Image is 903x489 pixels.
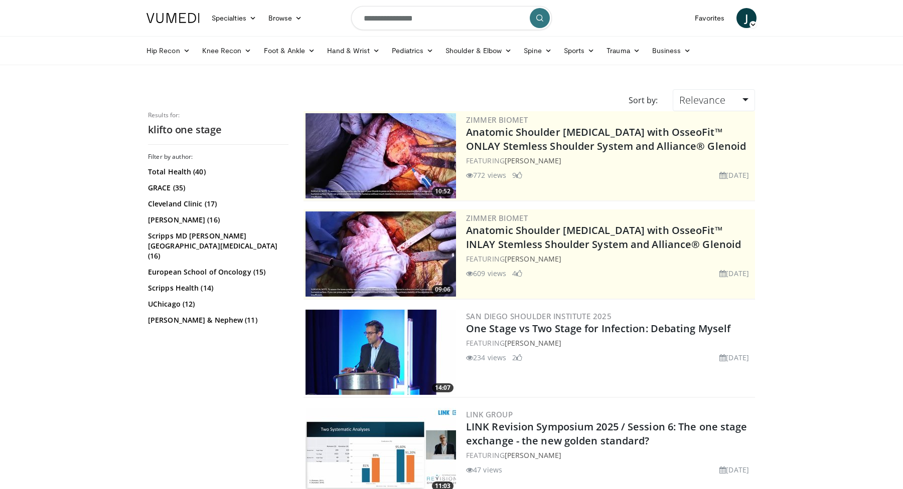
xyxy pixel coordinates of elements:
li: 47 views [466,464,502,475]
a: Scripps Health (14) [148,283,286,293]
a: Hand & Wrist [321,41,386,61]
span: 14:07 [432,383,454,392]
a: Total Health (40) [148,167,286,177]
a: LINK Revision Symposium 2025 / Session 6: The one stage exchange - the new golden standard? [466,420,747,447]
a: LINK Group [466,409,513,419]
a: Zimmer Biomet [466,213,528,223]
a: UChicago (12) [148,299,286,309]
p: Results for: [148,111,288,119]
a: Business [646,41,697,61]
li: 2 [512,352,522,363]
li: 772 views [466,170,506,180]
a: Anatomic Shoulder [MEDICAL_DATA] with OsseoFit™ INLAY Stemless Shoulder System and Alliance® Glenoid [466,223,741,251]
a: GRACE (35) [148,183,286,193]
a: Trauma [600,41,646,61]
a: [PERSON_NAME] [505,338,561,348]
a: Knee Recon [196,41,258,61]
li: [DATE] [719,268,749,279]
li: [DATE] [719,464,749,475]
img: 59d0d6d9-feca-4357-b9cd-4bad2cd35cb6.300x170_q85_crop-smart_upscale.jpg [306,211,456,297]
a: [PERSON_NAME] [505,156,561,165]
a: Zimmer Biomet [466,115,528,125]
a: Pediatrics [386,41,439,61]
li: [DATE] [719,170,749,180]
a: Hip Recon [140,41,196,61]
span: 09:06 [432,285,454,294]
a: Spine [518,41,557,61]
input: Search topics, interventions [351,6,552,30]
a: European School of Oncology (15) [148,267,286,277]
li: 9 [512,170,522,180]
span: 10:52 [432,187,454,196]
span: Relevance [679,93,725,107]
a: Favorites [689,8,730,28]
a: Anatomic Shoulder [MEDICAL_DATA] with OsseoFit™ ONLAY Stemless Shoulder System and Alliance® Glenoid [466,125,746,153]
div: Sort by: [621,89,665,111]
div: FEATURING [466,338,753,348]
a: One Stage vs Two Stage for Infection: Debating Myself [466,322,730,335]
a: 10:52 [306,113,456,198]
a: Browse [262,8,309,28]
a: J [736,8,757,28]
img: 26860771-d5b5-4a20-b289-a49310f3fda9.300x170_q85_crop-smart_upscale.jpg [306,310,456,395]
a: Relevance [673,89,755,111]
div: FEATURING [466,155,753,166]
a: Specialties [206,8,262,28]
div: FEATURING [466,254,753,264]
a: [PERSON_NAME] [505,450,561,460]
a: 09:06 [306,211,456,297]
img: VuMedi Logo [146,13,200,23]
li: 234 views [466,352,506,363]
a: [PERSON_NAME] (16) [148,215,286,225]
h2: klifto one stage [148,123,288,136]
a: 14:07 [306,310,456,395]
a: San Diego Shoulder Institute 2025 [466,311,612,321]
li: [DATE] [719,352,749,363]
a: Foot & Ankle [258,41,322,61]
h3: Filter by author: [148,153,288,161]
li: 4 [512,268,522,279]
li: 609 views [466,268,506,279]
a: [PERSON_NAME] [505,254,561,264]
a: [PERSON_NAME] & Nephew (11) [148,315,286,325]
a: Scripps MD [PERSON_NAME][GEOGRAPHIC_DATA][MEDICAL_DATA] (16) [148,231,286,261]
div: FEATURING [466,450,753,460]
a: Sports [558,41,601,61]
img: 68921608-6324-4888-87da-a4d0ad613160.300x170_q85_crop-smart_upscale.jpg [306,113,456,198]
a: Shoulder & Elbow [439,41,518,61]
a: Cleveland Clinic (17) [148,199,286,209]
